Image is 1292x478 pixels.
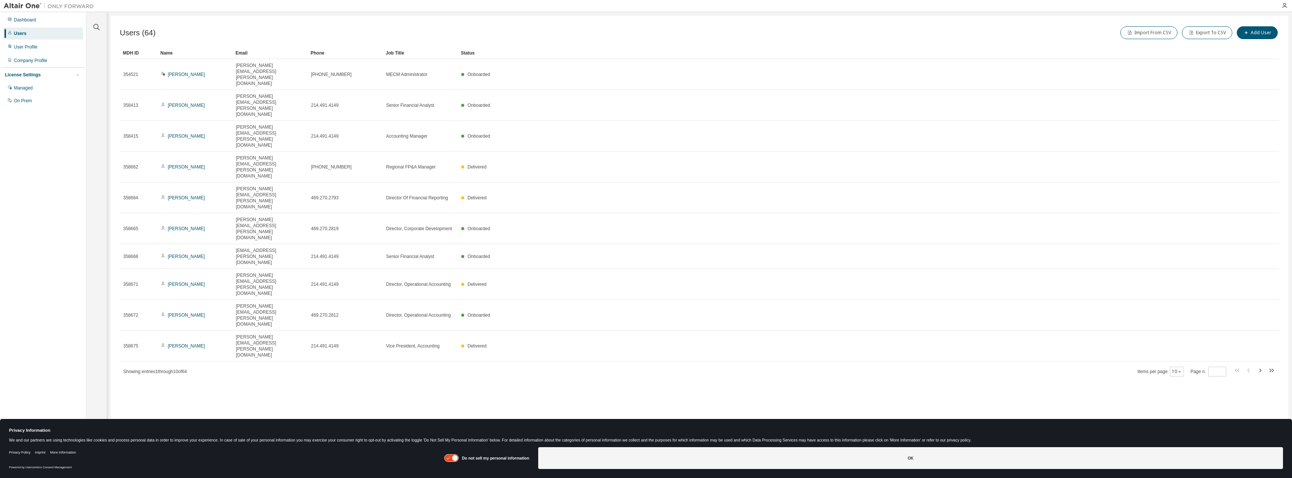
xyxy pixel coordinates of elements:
[311,133,338,139] span: 214.491.4149
[235,47,305,59] div: Email
[386,71,427,77] span: MECM Administrator
[123,71,138,77] span: 354521
[468,226,490,231] span: Onboarded
[1237,26,1278,39] button: Add User
[1120,26,1177,39] button: Import From CSV
[168,72,205,77] a: [PERSON_NAME]
[1182,26,1232,39] button: Export To CSV
[123,195,138,201] span: 358664
[386,312,451,318] span: Director, Operational Accounting
[386,195,448,201] span: Director Of Financial Reporting
[123,343,138,349] span: 358675
[123,281,138,287] span: 358671
[468,343,487,349] span: Delivered
[168,343,205,349] a: [PERSON_NAME]
[386,343,440,349] span: Vice President, Accounting
[5,72,41,78] div: License Settings
[386,281,451,287] span: Director, Operational Accounting
[168,282,205,287] a: [PERSON_NAME]
[1172,369,1182,375] button: 10
[120,29,155,37] span: Users (64)
[14,30,26,36] div: Users
[1191,367,1226,376] span: Page n.
[14,58,47,64] div: Company Profile
[168,254,205,259] a: [PERSON_NAME]
[236,272,304,296] span: [PERSON_NAME][EMAIL_ADDRESS][PERSON_NAME][DOMAIN_NAME]
[168,134,205,139] a: [PERSON_NAME]
[386,102,434,108] span: Senior Financial Analyst
[386,253,434,259] span: Senior Financial Analyst
[468,195,487,200] span: Delivered
[386,164,436,170] span: Regional FP&A Manager
[311,195,338,201] span: 469.270.2793
[311,253,338,259] span: 214.491.4149
[386,226,452,232] span: Director, Corporate Development
[311,312,338,318] span: 469.270.2812
[311,226,338,232] span: 469.270.2819
[123,312,138,318] span: 358672
[14,85,33,91] div: Managed
[311,71,352,77] span: [PHONE_NUMBER]
[236,124,304,148] span: [PERSON_NAME][EMAIL_ADDRESS][PERSON_NAME][DOMAIN_NAME]
[236,186,304,210] span: [PERSON_NAME][EMAIL_ADDRESS][PERSON_NAME][DOMAIN_NAME]
[468,103,490,108] span: Onboarded
[4,2,98,10] img: Altair One
[123,369,187,374] span: Showing entries 1 through 10 of 64
[236,155,304,179] span: [PERSON_NAME][EMAIL_ADDRESS][PERSON_NAME][DOMAIN_NAME]
[168,313,205,318] a: [PERSON_NAME]
[236,62,304,86] span: [PERSON_NAME][EMAIL_ADDRESS][PERSON_NAME][DOMAIN_NAME]
[311,47,380,59] div: Phone
[468,254,490,259] span: Onboarded
[236,334,304,358] span: [PERSON_NAME][EMAIL_ADDRESS][PERSON_NAME][DOMAIN_NAME]
[461,47,1261,59] div: Status
[236,217,304,241] span: [PERSON_NAME][EMAIL_ADDRESS][PERSON_NAME][DOMAIN_NAME]
[311,343,338,349] span: 214.491.4149
[311,102,338,108] span: 214.491.4149
[123,164,138,170] span: 358662
[123,253,138,259] span: 358668
[168,164,205,170] a: [PERSON_NAME]
[123,47,154,59] div: MDH ID
[168,103,205,108] a: [PERSON_NAME]
[14,98,32,104] div: On Prem
[123,133,138,139] span: 358415
[236,303,304,327] span: [PERSON_NAME][EMAIL_ADDRESS][PERSON_NAME][DOMAIN_NAME]
[160,47,229,59] div: Name
[468,164,487,170] span: Delivered
[468,313,490,318] span: Onboarded
[123,226,138,232] span: 358665
[311,164,352,170] span: [PHONE_NUMBER]
[168,226,205,231] a: [PERSON_NAME]
[468,282,487,287] span: Delivered
[386,133,427,139] span: Accounting Manager
[468,134,490,139] span: Onboarded
[14,17,36,23] div: Dashboard
[14,44,38,50] div: User Profile
[123,102,138,108] span: 358413
[468,72,490,77] span: Onboarded
[1138,367,1184,376] span: Items per page
[311,281,338,287] span: 214.491.4149
[236,247,304,266] span: [EMAIL_ADDRESS][PERSON_NAME][DOMAIN_NAME]
[236,93,304,117] span: [PERSON_NAME][EMAIL_ADDRESS][PERSON_NAME][DOMAIN_NAME]
[168,195,205,200] a: [PERSON_NAME]
[386,47,455,59] div: Job Title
